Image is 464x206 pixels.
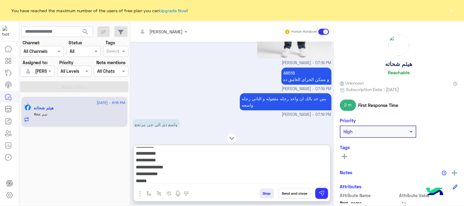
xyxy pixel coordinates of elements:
span: First Response Time [358,102,399,109]
span: [PERSON_NAME] - 07:19 PM [282,86,332,92]
h6: Attributes [340,184,362,189]
span: Unknown [340,80,364,86]
img: create order [167,191,172,196]
img: notes [442,171,447,175]
img: defaultAdmin.png [24,67,32,75]
h5: هيثم شحاته [34,105,54,111]
button: Send and close [279,188,311,199]
label: Assigned to: [23,59,48,66]
span: You [34,112,40,116]
label: Priority [59,59,73,66]
button: Apply Filters [20,81,128,92]
img: send message [319,190,325,197]
label: Note mentions [96,59,125,66]
span: Attribute Value [400,192,458,199]
small: Human Handover [291,29,317,34]
div: Select [106,48,119,56]
button: × [449,7,455,13]
h6: Priority [340,118,356,123]
span: تمم [40,112,48,116]
h6: Reachable [388,70,410,75]
span: Subscription Date : [DATE] [346,86,399,93]
button: Trigger scenario [154,188,164,198]
img: make a call [184,191,189,196]
span: search [82,28,89,35]
img: picture [24,102,29,108]
span: [PERSON_NAME] - 07:19 PM [282,112,332,118]
span: [DATE] - 8:16 PM [97,100,125,105]
img: select flow [147,191,151,196]
label: Channel: [23,39,40,46]
button: search [78,26,93,39]
label: Tags [106,39,115,46]
img: 713415422032625 [2,26,13,37]
button: Drop [260,188,274,199]
span: 2 m [340,100,356,111]
img: hulul-logo.png [424,182,446,203]
img: send attachment [136,190,144,197]
img: scroll [227,133,237,144]
img: send voice note [174,190,182,197]
label: Status [69,39,82,46]
a: Upgrade Now [160,8,187,13]
button: select flow [144,188,154,198]
img: Trigger scenario [157,191,161,196]
span: Attribute Name [340,192,399,199]
img: picture [389,35,410,56]
h6: Notes [340,170,353,175]
img: add [452,170,458,176]
span: You have reached the maximum number of the users of free plan you can ! [12,7,188,14]
img: Facebook [25,105,31,111]
p: 16/8/2025, 7:35 PM [133,119,180,130]
span: [PERSON_NAME] - 07:19 PM [282,60,332,66]
p: 16/8/2025, 7:19 PM [281,68,332,85]
h5: هيثم شحاته [385,61,413,68]
p: 16/8/2025, 7:19 PM [240,93,332,110]
button: create order [164,188,174,198]
h6: Tags [340,145,458,150]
